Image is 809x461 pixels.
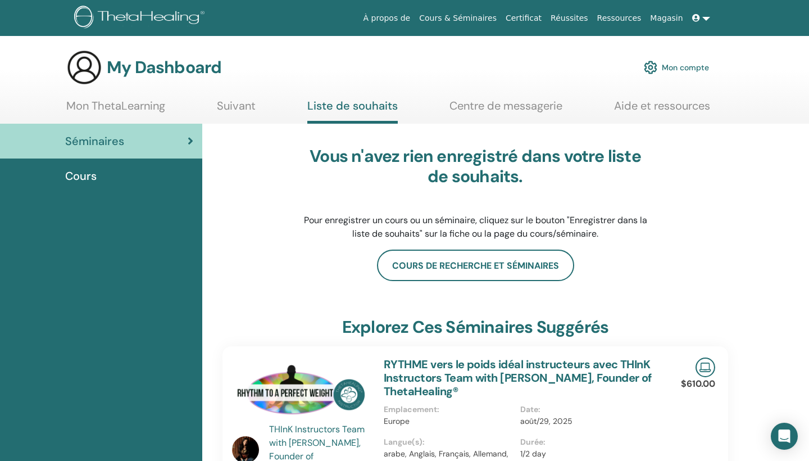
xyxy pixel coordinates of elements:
[449,99,562,121] a: Centre de messagerie
[307,99,398,124] a: Liste de souhaits
[384,404,513,415] p: Emplacement :
[520,436,650,448] p: Durée :
[359,8,415,29] a: À propos de
[342,317,608,337] h3: Explorez ces séminaires suggérés
[65,168,97,184] span: Cours
[520,404,650,415] p: Date :
[546,8,592,29] a: Réussites
[644,58,657,77] img: cog.svg
[614,99,710,121] a: Aide et ressources
[384,357,652,399] a: RYTHME vers le poids idéal instructeurs avec THInK Instructors Team with [PERSON_NAME], Founder o...
[377,250,574,281] a: Cours de recherche et séminaires
[520,415,650,427] p: août/29, 2025
[384,436,513,448] p: Langue(s) :
[771,423,798,450] div: Open Intercom Messenger
[501,8,546,29] a: Certificat
[681,377,715,391] p: $610.00
[65,133,124,150] span: Séminaires
[66,49,102,85] img: generic-user-icon.jpg
[232,358,370,426] img: RYTHME vers le poids idéal instructeurs
[520,448,650,460] p: 1/2 day
[217,99,256,121] a: Suivant
[298,214,652,241] p: Pour enregistrer un cours ou un séminaire, cliquez sur le bouton "Enregistrer dans la liste de so...
[646,8,687,29] a: Magasin
[74,6,208,31] img: logo.png
[415,8,501,29] a: Cours & Séminaires
[66,99,165,121] a: Mon ThetaLearning
[298,146,652,187] h3: Vous n'avez rien enregistré dans votre liste de souhaits.
[644,55,709,80] a: Mon compte
[696,358,715,377] img: Live Online Seminar
[107,57,221,78] h3: My Dashboard
[384,415,513,427] p: Europe
[593,8,646,29] a: Ressources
